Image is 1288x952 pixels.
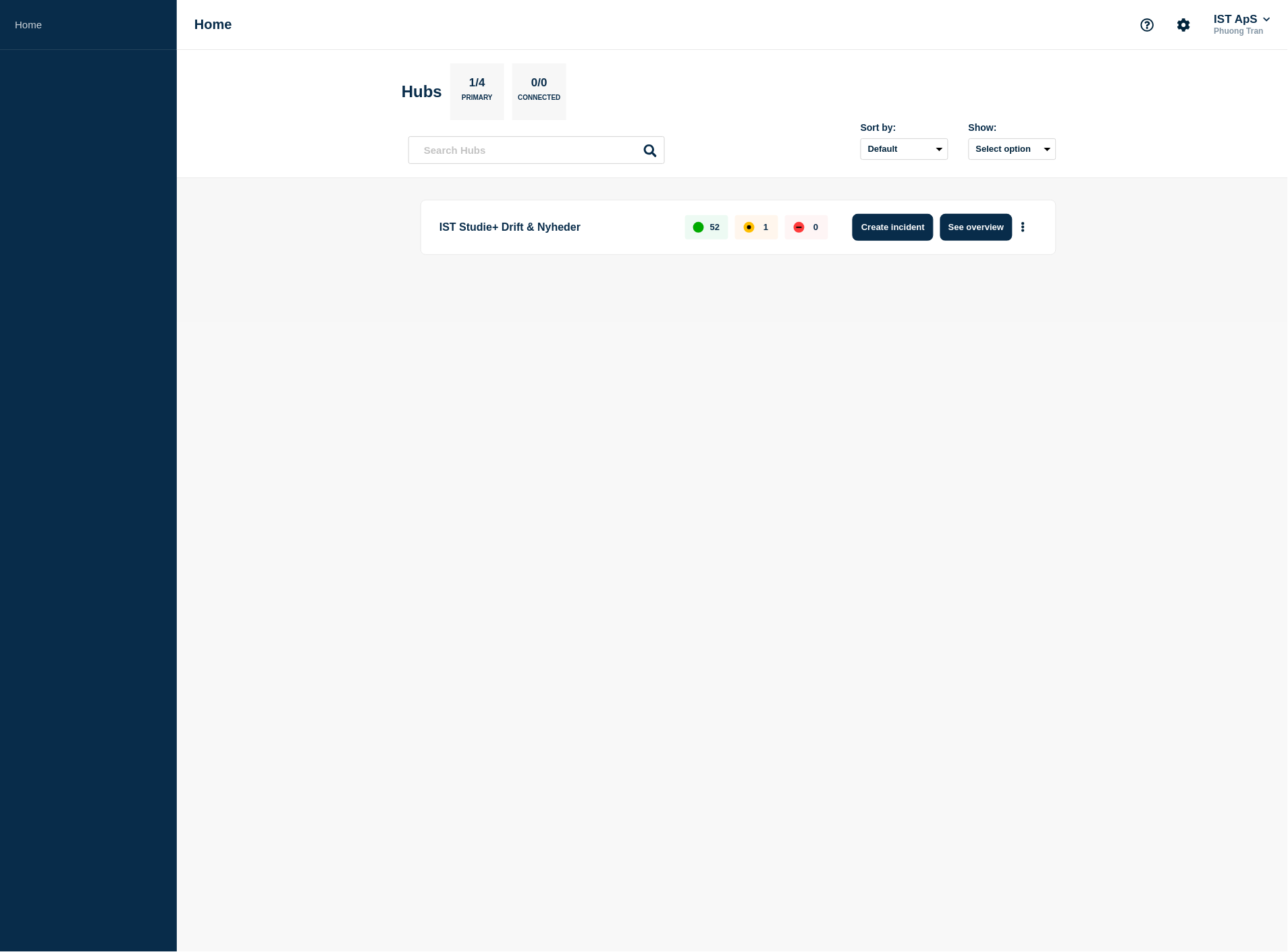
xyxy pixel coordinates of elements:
button: More actions [1015,215,1032,240]
button: Account settings [1170,11,1198,39]
button: Support [1133,11,1162,39]
p: Phuong Tran [1212,26,1273,36]
p: 1/4 [464,76,491,94]
button: Select option [969,138,1056,160]
p: Primary [462,94,493,108]
div: up [693,222,704,233]
p: IST Studie+ Drift & Nyheder [439,214,670,241]
button: Create incident [853,214,934,241]
input: Search Hubs [408,136,665,164]
h2: Hubs [402,82,442,101]
button: IST ApS [1212,13,1273,26]
div: Show: [969,122,1056,133]
div: affected [744,222,755,233]
p: 0/0 [527,76,553,94]
p: 1 [763,222,768,232]
p: 0 [813,222,818,232]
p: Connected [518,94,560,108]
select: Sort by [861,138,948,160]
div: Sort by: [861,122,948,133]
p: 52 [710,222,720,232]
h1: Home [194,17,232,32]
div: down [794,222,805,233]
button: See overview [940,214,1012,241]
